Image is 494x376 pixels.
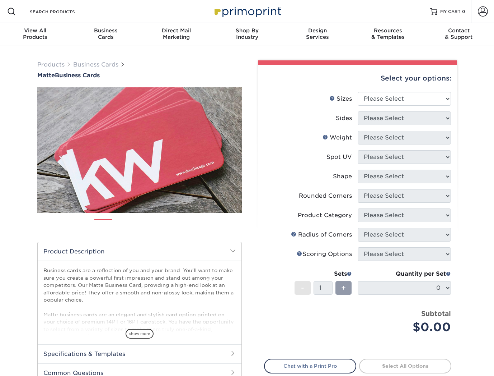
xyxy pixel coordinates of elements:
img: Business Cards 02 [118,216,136,234]
div: Industry [212,27,282,40]
p: Business cards are a reflection of you and your brand. You'll want to make sure you create a powe... [43,267,236,369]
span: Shop By [212,27,282,34]
span: Business [71,27,141,34]
div: Cards [71,27,141,40]
span: + [341,283,346,293]
div: Select your options: [264,65,451,92]
span: Design [282,27,353,34]
img: Business Cards 04 [166,216,184,234]
div: Rounded Corners [299,192,352,200]
a: Select All Options [359,359,451,373]
span: Resources [353,27,424,34]
a: DesignServices [282,23,353,46]
div: Weight [323,133,352,142]
div: Sides [336,114,352,123]
img: Matte 01 [37,48,242,253]
div: Spot UV [326,153,352,161]
span: - [301,283,304,293]
a: Resources& Templates [353,23,424,46]
h1: Business Cards [37,72,242,79]
a: Direct MailMarketing [141,23,212,46]
div: Scoring Options [297,250,352,258]
a: BusinessCards [71,23,141,46]
span: Matte [37,72,55,79]
div: & Support [423,27,494,40]
div: Services [282,27,353,40]
a: Shop ByIndustry [212,23,282,46]
span: 0 [462,9,465,14]
a: Contact& Support [423,23,494,46]
a: Chat with a Print Pro [264,359,356,373]
img: Business Cards 01 [94,216,112,234]
div: Quantity per Set [358,270,451,278]
div: Shape [333,172,352,181]
a: Products [37,61,65,68]
div: Sizes [329,95,352,103]
img: Business Cards 03 [142,216,160,234]
span: Direct Mail [141,27,212,34]
input: SEARCH PRODUCTS..... [29,7,99,16]
h2: Specifications & Templates [38,344,241,363]
div: Radius of Corners [291,230,352,239]
span: MY CART [440,9,461,15]
div: Product Category [298,211,352,220]
div: & Templates [353,27,424,40]
a: MatteBusiness Cards [37,72,242,79]
strong: Subtotal [421,309,451,317]
h2: Product Description [38,242,241,261]
div: Marketing [141,27,212,40]
a: Business Cards [73,61,118,68]
img: Primoprint [211,4,283,19]
div: $0.00 [363,318,451,336]
span: Contact [423,27,494,34]
div: Sets [295,270,352,278]
span: show more [126,329,154,339]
